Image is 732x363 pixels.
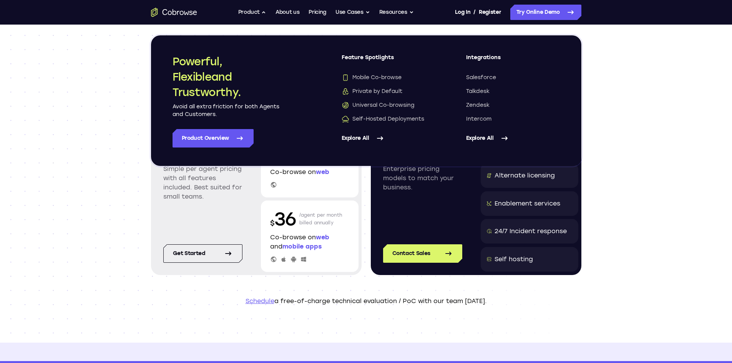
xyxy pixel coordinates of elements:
span: Universal Co-browsing [342,101,414,109]
span: Integrations [466,54,560,68]
button: Product [238,5,267,20]
a: Explore All [342,129,435,148]
p: /agent per month billed annually [299,207,342,231]
a: Intercom [466,115,560,123]
a: Register [479,5,501,20]
img: Private by Default [342,88,349,95]
span: Intercom [466,115,491,123]
span: Mobile Co-browse [342,74,402,81]
p: Co-browse on and [270,233,349,251]
button: Resources [379,5,414,20]
span: Salesforce [466,74,496,81]
img: Mobile Co-browse [342,74,349,81]
p: 36 [270,207,296,231]
span: Self-Hosted Deployments [342,115,424,123]
a: Explore All [466,129,560,148]
div: Self hosting [495,255,533,264]
a: Talkdesk [466,88,560,95]
span: web [316,234,329,241]
p: Simple per agent pricing with all features included. Best suited for small teams. [163,164,242,201]
a: Pricing [309,5,326,20]
span: / [473,8,476,17]
span: Zendesk [466,101,490,109]
div: Alternate licensing [495,171,555,180]
p: Enterprise pricing models to match your business. [383,164,462,192]
a: Get started [163,244,242,263]
p: a free-of-charge technical evaluation / PoC with our team [DATE]. [151,297,581,306]
a: Salesforce [466,74,560,81]
a: Universal Co-browsingUniversal Co-browsing [342,101,435,109]
a: Go to the home page [151,8,197,17]
a: Self-Hosted DeploymentsSelf-Hosted Deployments [342,115,435,123]
a: Try Online Demo [510,5,581,20]
span: web [316,168,329,176]
a: Private by DefaultPrivate by Default [342,88,435,95]
span: Talkdesk [466,88,490,95]
div: Enablement services [495,199,560,208]
a: Contact Sales [383,244,462,263]
span: $ [270,219,275,227]
a: Zendesk [466,101,560,109]
h2: Powerful, Flexible and Trustworthy. [173,54,280,100]
img: Universal Co-browsing [342,101,349,109]
a: Log In [455,5,470,20]
a: Product Overview [173,129,254,148]
a: Schedule [246,297,274,305]
img: Self-Hosted Deployments [342,115,349,123]
span: mobile apps [282,243,322,250]
a: Mobile Co-browseMobile Co-browse [342,74,435,81]
div: 24/7 Incident response [495,227,567,236]
button: Use Cases [335,5,370,20]
a: About us [276,5,299,20]
span: Feature Spotlights [342,54,435,68]
p: Avoid all extra friction for both Agents and Customers. [173,103,280,118]
span: Private by Default [342,88,402,95]
p: Co-browse on [270,167,349,177]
